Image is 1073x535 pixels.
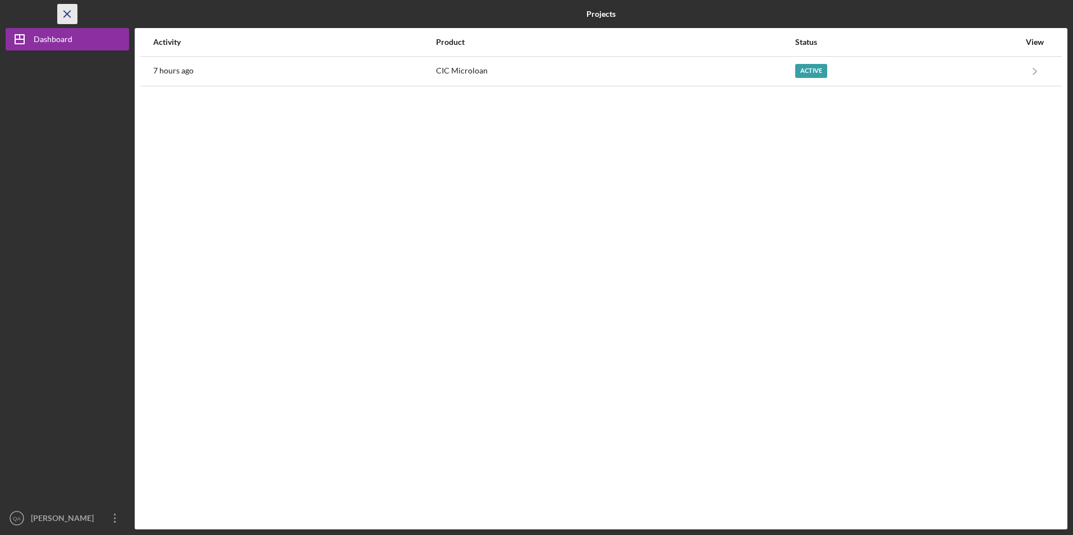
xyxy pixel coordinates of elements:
[795,38,1020,47] div: Status
[34,28,72,53] div: Dashboard
[586,10,616,19] b: Projects
[6,507,129,529] button: QA[PERSON_NAME] [PERSON_NAME]
[153,38,435,47] div: Activity
[795,64,827,78] div: Active
[153,66,194,75] time: 2025-08-21 11:45
[13,515,21,522] text: QA
[436,38,794,47] div: Product
[6,28,129,50] button: Dashboard
[436,57,794,85] div: CIC Microloan
[1021,38,1049,47] div: View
